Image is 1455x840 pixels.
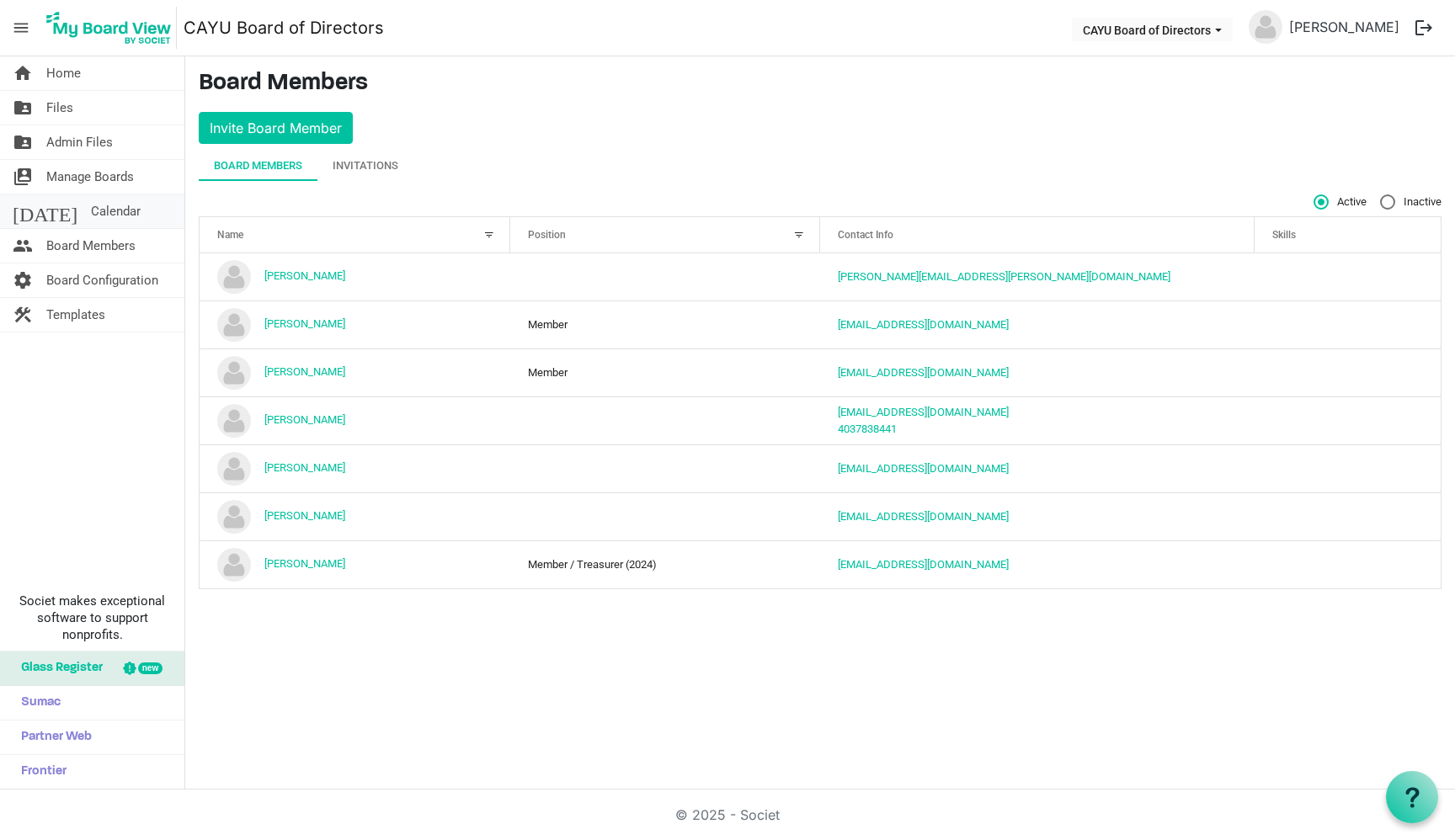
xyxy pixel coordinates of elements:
[820,300,1255,348] td: verveda@me.com is template cell column header Contact Info
[13,686,61,720] span: Sumac
[200,540,510,588] td: Teresa Clark is template cell column header Name
[264,509,345,522] a: [PERSON_NAME]
[199,112,353,144] button: Invite Board Member
[838,510,1009,523] a: [EMAIL_ADDRESS][DOMAIN_NAME]
[13,56,33,90] span: home
[138,662,163,674] div: new
[264,461,345,474] a: [PERSON_NAME]
[1255,540,1441,588] td: is template cell column header Skills
[510,444,821,492] td: column header Position
[510,492,821,540] td: column header Position
[510,396,821,444] td: column header Position
[838,366,1009,379] a: [EMAIL_ADDRESS][DOMAIN_NAME]
[820,444,1255,492] td: juliebroersma@gmail.com is template cell column header Contact Info
[1255,444,1441,492] td: is template cell column header Skills
[200,253,510,300] td: Andrew Griffin is template cell column header Name
[13,298,33,332] span: construction
[13,91,33,125] span: folder_shared
[5,12,37,44] span: menu
[675,806,780,823] a: © 2025 - Societ
[217,452,251,486] img: no-profile-picture.svg
[1272,229,1296,241] span: Skills
[13,755,67,789] span: Frontier
[838,229,893,241] span: Contact Info
[838,318,1009,331] a: [EMAIL_ADDRESS][DOMAIN_NAME]
[13,229,33,263] span: people
[510,540,821,588] td: Member / Treasurer (2024) column header Position
[199,151,1442,181] div: tab-header
[46,160,134,194] span: Manage Boards
[13,125,33,159] span: folder_shared
[91,194,141,228] span: Calendar
[13,651,103,685] span: Glass Register
[1406,10,1442,45] button: logout
[46,263,158,297] span: Board Configuration
[217,260,251,294] img: no-profile-picture.svg
[820,253,1255,300] td: andrew.griffin.ab@gmail.com is template cell column header Contact Info
[199,70,1442,98] h3: Board Members
[264,413,345,426] a: [PERSON_NAME]
[264,365,345,378] a: [PERSON_NAME]
[528,229,566,241] span: Position
[13,720,92,754] span: Partner Web
[217,404,251,438] img: no-profile-picture.svg
[838,423,897,435] a: 4037838441
[41,7,184,49] a: My Board View Logo
[200,444,510,492] td: Julie Broersma is template cell column header Name
[838,406,1009,418] a: [EMAIL_ADDRESS][DOMAIN_NAME]
[1255,300,1441,348] td: is template cell column header Skills
[46,56,81,90] span: Home
[1380,194,1442,210] span: Inactive
[1314,194,1367,210] span: Active
[1255,492,1441,540] td: is template cell column header Skills
[217,229,243,241] span: Name
[13,194,77,228] span: [DATE]
[1072,18,1233,41] button: CAYU Board of Directors dropdownbutton
[200,300,510,348] td: Clarence Verveda is template cell column header Name
[46,298,105,332] span: Templates
[1255,396,1441,444] td: is template cell column header Skills
[838,462,1009,475] a: [EMAIL_ADDRESS][DOMAIN_NAME]
[264,557,345,570] a: [PERSON_NAME]
[510,253,821,300] td: column header Position
[820,348,1255,396] td: h56steen@gmail.com is template cell column header Contact Info
[838,558,1009,571] a: [EMAIL_ADDRESS][DOMAIN_NAME]
[1255,253,1441,300] td: is template cell column header Skills
[820,492,1255,540] td: solfest@xplornet.ca is template cell column header Contact Info
[217,356,251,390] img: no-profile-picture.svg
[1282,10,1406,44] a: [PERSON_NAME]
[41,7,177,49] img: My Board View Logo
[8,593,177,643] span: Societ makes exceptional software to support nonprofits.
[217,308,251,342] img: no-profile-picture.svg
[820,540,1255,588] td: teclark84@outlook.com is template cell column header Contact Info
[200,348,510,396] td: Henry Steenbergen is template cell column header Name
[46,125,113,159] span: Admin Files
[1249,10,1282,44] img: no-profile-picture.svg
[264,269,345,282] a: [PERSON_NAME]
[838,270,1170,283] a: [PERSON_NAME][EMAIL_ADDRESS][PERSON_NAME][DOMAIN_NAME]
[13,263,33,297] span: settings
[217,500,251,534] img: no-profile-picture.svg
[184,11,384,45] a: CAYU Board of Directors
[820,396,1255,444] td: JerelP@cayu.ca 4037838441 is template cell column header Contact Info
[510,348,821,396] td: Member column header Position
[333,157,398,174] div: Invitations
[46,229,136,263] span: Board Members
[13,160,33,194] span: switch_account
[510,300,821,348] td: Member column header Position
[200,396,510,444] td: Jerel Peters is template cell column header Name
[200,492,510,540] td: Scott Sylvester is template cell column header Name
[217,548,251,582] img: no-profile-picture.svg
[46,91,73,125] span: Files
[214,157,302,174] div: Board Members
[264,317,345,330] a: [PERSON_NAME]
[1255,348,1441,396] td: is template cell column header Skills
